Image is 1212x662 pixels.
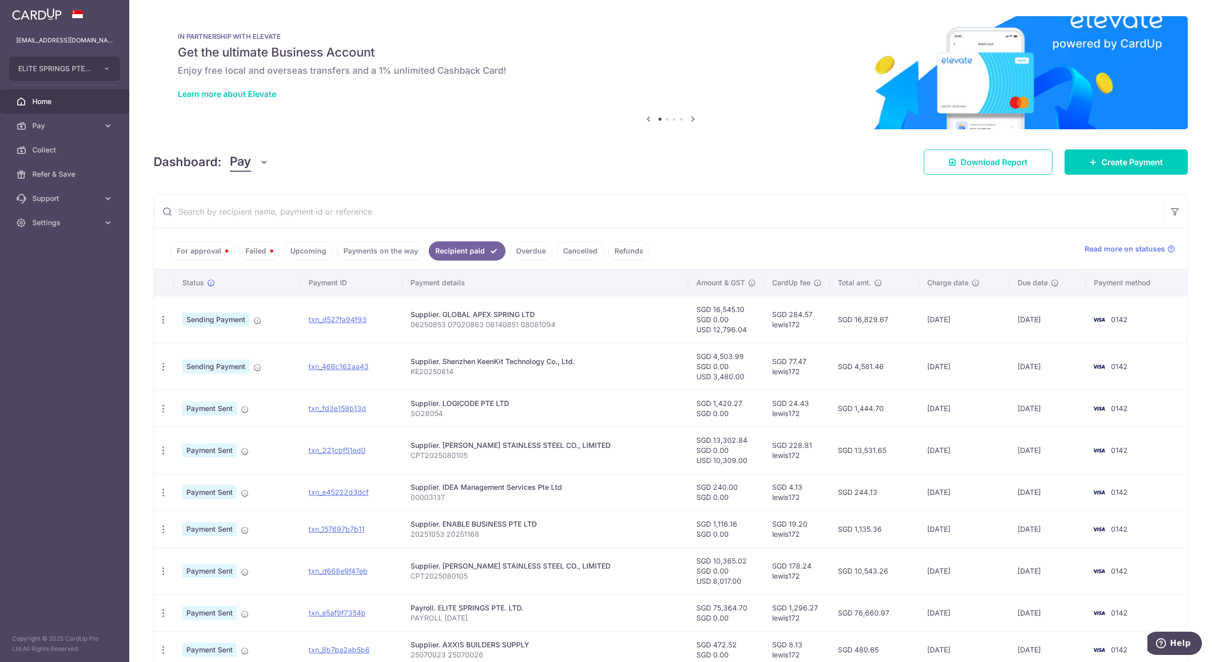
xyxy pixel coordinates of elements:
[1147,632,1202,657] iframe: Opens a widget where you can find more information
[1065,149,1188,175] a: Create Payment
[32,169,99,179] span: Refer & Save
[919,547,1010,594] td: [DATE]
[1009,343,1086,390] td: [DATE]
[1009,427,1086,474] td: [DATE]
[1111,567,1128,575] span: 0142
[1089,486,1109,498] img: Bank Card
[337,241,425,261] a: Payments on the way
[411,519,680,529] div: Supplier. ENABLE BUSINESS PTE LTD
[830,474,919,511] td: SGD 244.13
[309,446,366,454] a: txn_221cbf51ed0
[764,594,830,631] td: SGD 1,296.27 lewis172
[411,561,680,571] div: Supplier. [PERSON_NAME] STAINLESS STEEL CO., LIMITED
[688,390,764,427] td: SGD 1,420.27 SGD 0.00
[696,278,745,288] span: Amount & GST
[919,390,1010,427] td: [DATE]
[12,8,62,20] img: CardUp
[927,278,969,288] span: Charge date
[919,474,1010,511] td: [DATE]
[182,606,237,620] span: Payment Sent
[411,367,680,377] p: KE20250814
[764,474,830,511] td: SGD 4.13 lewis172
[1101,156,1163,168] span: Create Payment
[284,241,333,261] a: Upcoming
[154,195,1163,228] input: Search by recipient name, payment id or reference
[309,567,368,575] a: txn_d668e9f47eb
[688,427,764,474] td: SGD 13,302.84 SGD 0.00 USD 10,309.00
[411,409,680,419] p: SO28054
[32,96,99,107] span: Home
[1089,444,1109,456] img: Bank Card
[764,390,830,427] td: SGD 24.43 lewis172
[830,343,919,390] td: SGD 4,581.46
[182,278,204,288] span: Status
[170,241,235,261] a: For approval
[1111,488,1128,496] span: 0142
[182,313,249,327] span: Sending Payment
[688,594,764,631] td: SGD 75,364.70 SGD 0.00
[772,278,811,288] span: CardUp fee
[1086,270,1187,296] th: Payment method
[1111,525,1128,533] span: 0142
[429,241,506,261] a: Recipient paid
[919,343,1010,390] td: [DATE]
[182,643,237,657] span: Payment Sent
[764,427,830,474] td: SGD 228.81 lewis172
[32,121,99,131] span: Pay
[182,401,237,416] span: Payment Sent
[178,44,1164,61] h5: Get the ultimate Business Account
[178,32,1164,40] p: IN PARTNERSHIP WITH ELEVATE
[764,296,830,343] td: SGD 284.57 lewis172
[830,390,919,427] td: SGD 1,444.70
[1111,404,1128,413] span: 0142
[182,522,237,536] span: Payment Sent
[411,650,680,660] p: 25070023 25070026
[1009,511,1086,547] td: [DATE]
[1009,474,1086,511] td: [DATE]
[300,270,402,296] th: Payment ID
[1089,402,1109,415] img: Bank Card
[411,640,680,650] div: Supplier. AXXIS BUILDERS SUPPLY
[9,57,120,81] button: ELITE SPRINGS PTE. LTD.
[411,492,680,502] p: 00003137
[688,547,764,594] td: SGD 10,365.02 SGD 0.00 USD 8,017.00
[154,153,222,171] h4: Dashboard:
[411,482,680,492] div: Supplier. IDEA Management Services Pte Ltd
[688,296,764,343] td: SGD 16,545.10 SGD 0.00 USD 12,796.04
[1009,594,1086,631] td: [DATE]
[411,613,680,623] p: PAYROLL [DATE]
[309,362,369,371] a: txn_468c162aa43
[510,241,552,261] a: Overdue
[919,594,1010,631] td: [DATE]
[1111,315,1128,324] span: 0142
[919,296,1010,343] td: [DATE]
[1009,390,1086,427] td: [DATE]
[309,608,366,617] a: txn_e5af9f7354b
[924,149,1052,175] a: Download Report
[16,35,113,45] p: [EMAIL_ADDRESS][DOMAIN_NAME]
[411,398,680,409] div: Supplier. LOGICODE PTE LTD
[1085,244,1165,254] span: Read more on statuses
[1111,645,1128,654] span: 0142
[411,320,680,330] p: 06250853 07020883 06140851 08081094
[764,547,830,594] td: SGD 178.24 lewis172
[1085,244,1175,254] a: Read more on statuses
[838,278,871,288] span: Total amt.
[411,440,680,450] div: Supplier. [PERSON_NAME] STAINLESS STEEL CO., LIMITED
[557,241,604,261] a: Cancelled
[309,525,365,533] a: txn_157697b7b11
[830,427,919,474] td: SGD 13,531.65
[411,571,680,581] p: CPT2025080105
[1089,523,1109,535] img: Bank Card
[1009,547,1086,594] td: [DATE]
[411,529,680,539] p: 20251053 20251168
[309,315,367,324] a: txn_d527fa94f93
[1111,362,1128,371] span: 0142
[830,296,919,343] td: SGD 16,829.67
[178,65,1164,77] h6: Enjoy free local and overseas transfers and a 1% unlimited Cashback Card!
[182,443,237,457] span: Payment Sent
[18,64,93,74] span: ELITE SPRINGS PTE. LTD.
[1089,607,1109,619] img: Bank Card
[182,564,237,578] span: Payment Sent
